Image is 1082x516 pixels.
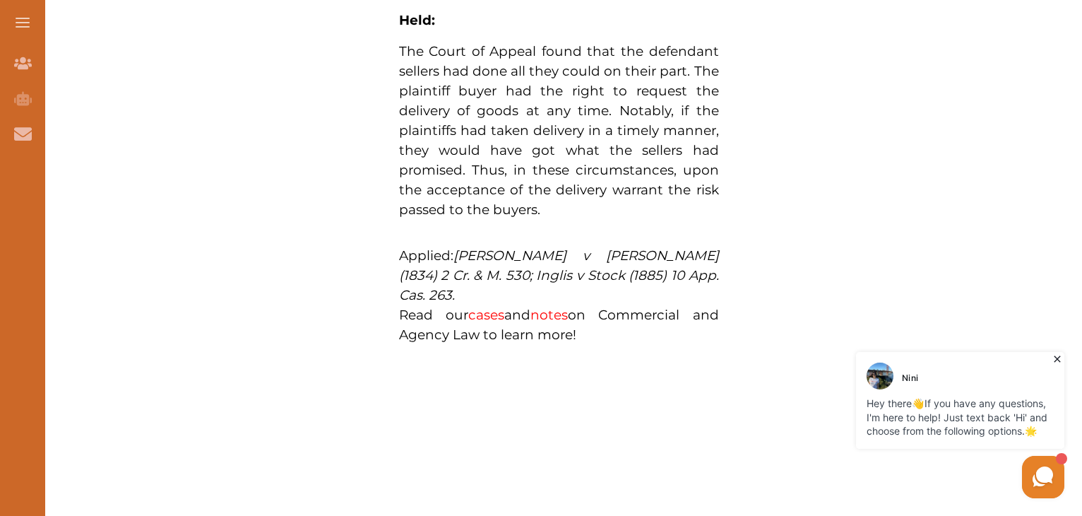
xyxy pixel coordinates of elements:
span: Read our and on Commercial and Agency Law to learn more! [399,307,719,343]
em: [PERSON_NAME] v [PERSON_NAME] (1834) 2 Cr. & M. 530; Inglis v Stock (1885) 10 App. Cas. 263. [399,247,719,303]
iframe: HelpCrunch [743,348,1068,502]
a: notes [530,307,568,323]
a: cases [468,307,504,323]
span: Applied: [399,247,719,303]
strong: Held: [399,12,435,28]
span: The Court of Appeal found that the defendant sellers had done all they could on their part. The p... [399,43,719,218]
